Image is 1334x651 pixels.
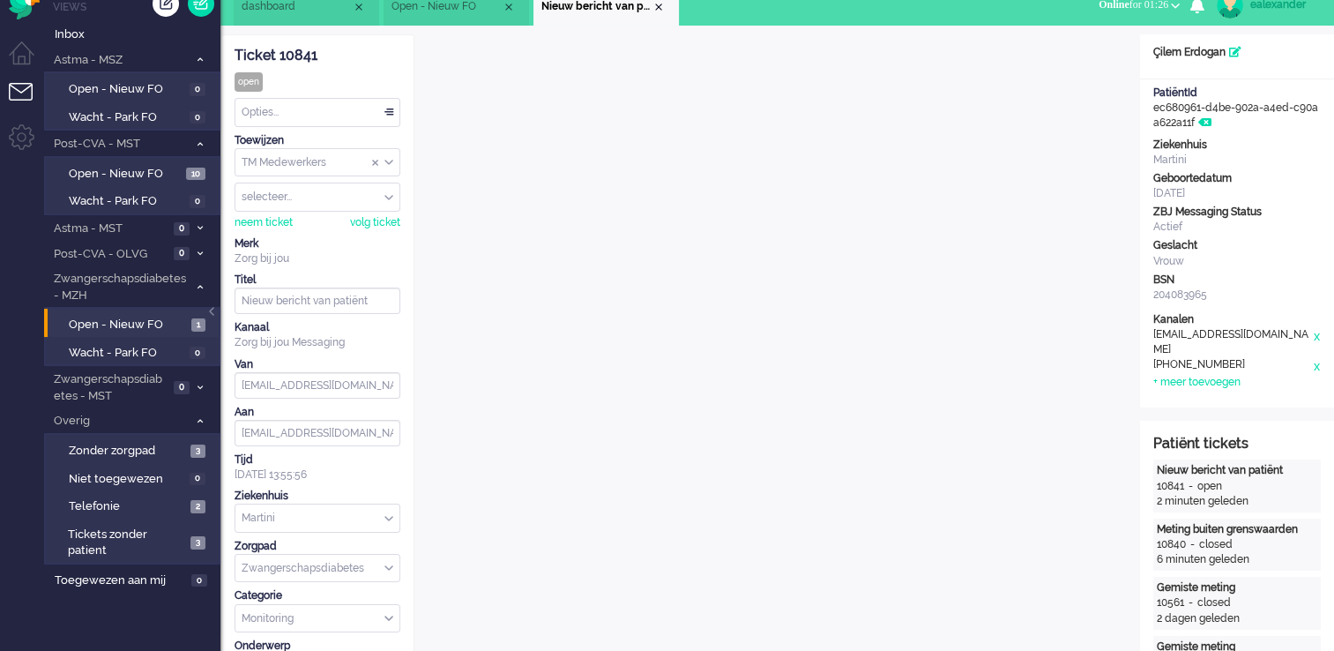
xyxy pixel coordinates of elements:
span: Astma - MST [51,221,168,237]
div: Kanalen [1153,312,1321,327]
a: Tickets zonder patient 3 [51,524,219,559]
a: Open - Nieuw FO 0 [51,79,219,98]
span: 0 [190,347,205,360]
div: + meer toevoegen [1153,375,1241,390]
span: 10 [186,168,205,181]
span: 0 [190,111,205,124]
a: Telefonie 2 [51,496,219,515]
span: 0 [174,381,190,394]
span: 3 [190,536,205,550]
div: Martini [1153,153,1321,168]
span: Niet toegewezen [69,471,185,488]
div: Geslacht [1153,238,1321,253]
div: Merk [235,236,400,251]
div: 204083965 [1153,288,1321,303]
span: Open - Nieuw FO [69,317,187,333]
span: Tickets zonder patient [68,527,185,559]
div: Tijd [235,453,400,468]
span: 0 [174,247,190,260]
div: x [1312,327,1321,357]
div: Ziekenhuis [235,489,400,504]
div: volg ticket [350,215,400,230]
a: Toegewezen aan mij 0 [51,570,220,589]
div: Zorgpad [235,539,400,554]
div: Toewijzen [235,133,400,148]
div: [EMAIL_ADDRESS][DOMAIN_NAME] [1153,327,1312,357]
div: 10561 [1157,595,1184,610]
div: Categorie [235,588,400,603]
div: PatiëntId [1153,86,1321,101]
div: Gemiste meting [1157,580,1317,595]
div: Aan [235,405,400,420]
div: Ticket 10841 [235,46,400,66]
span: 0 [191,574,207,587]
span: Open - Nieuw FO [69,81,185,98]
li: Admin menu [9,124,48,164]
div: Nieuw bericht van patiënt [1157,463,1317,478]
div: - [1184,479,1197,494]
span: Zwangerschapsdiabetes - MST [51,371,168,404]
div: [PHONE_NUMBER] [1153,357,1312,375]
a: Open - Nieuw FO 1 [51,314,219,333]
span: Wacht - Park FO [69,109,185,126]
li: Dashboard menu [9,41,48,81]
div: Titel [235,273,400,288]
div: 2 dagen geleden [1157,611,1317,626]
div: [DATE] 13:55:56 [235,453,400,483]
span: Toegewezen aan mij [55,572,186,589]
span: Zonder zorgpad [69,443,186,460]
div: 6 minuten geleden [1157,552,1317,567]
span: 0 [190,195,205,208]
div: neem ticket [235,215,293,230]
span: 0 [190,473,205,486]
div: Geboortedatum [1153,171,1321,186]
div: open [1197,479,1222,494]
div: BSN [1153,273,1321,288]
li: Tickets menu [9,83,48,123]
div: Assign Group [235,148,400,177]
div: Assign User [235,183,400,212]
div: 2 minuten geleden [1157,494,1317,509]
span: Zwangerschapsdiabetes - MZH [51,271,188,303]
span: Overig [51,413,188,430]
div: Kanaal [235,320,400,335]
div: Zorg bij jou [235,251,400,266]
div: Zorg bij jou Messaging [235,335,400,350]
a: Open - Nieuw FO 10 [51,163,219,183]
span: Post-CVA - MST [51,136,188,153]
div: ZBJ Messaging Status [1153,205,1321,220]
div: Meting buiten grenswaarden [1157,522,1317,537]
a: Wacht - Park FO 0 [51,191,219,210]
span: 2 [190,500,205,513]
div: closed [1197,595,1231,610]
div: [DATE] [1153,186,1321,201]
span: Post-CVA - OLVG [51,246,168,263]
div: Vrouw [1153,254,1321,269]
a: Zonder zorgpad 3 [51,440,219,460]
div: Ziekenhuis [1153,138,1321,153]
div: - [1184,595,1197,610]
a: Niet toegewezen 0 [51,468,219,488]
span: Inbox [55,26,220,43]
div: Actief [1153,220,1321,235]
div: ec680961-d4be-902a-a4ed-c90aa622a11f [1140,86,1334,131]
div: closed [1199,537,1233,552]
div: 10840 [1157,537,1186,552]
div: 10841 [1157,479,1184,494]
span: Astma - MSZ [51,52,188,69]
body: Rich Text Area. Press ALT-0 for help. [7,7,694,38]
div: open [235,72,263,92]
div: Çilem Erdogan [1140,45,1334,60]
a: Wacht - Park FO 0 [51,107,219,126]
a: Wacht - Park FO 0 [51,342,219,362]
div: - [1186,537,1199,552]
span: Wacht - Park FO [69,345,185,362]
div: x [1312,357,1321,375]
span: 0 [190,83,205,96]
span: 3 [190,445,205,458]
span: Wacht - Park FO [69,193,185,210]
span: Open - Nieuw FO [69,166,182,183]
span: 1 [191,318,205,332]
span: 0 [174,222,190,236]
div: Patiënt tickets [1153,434,1321,454]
